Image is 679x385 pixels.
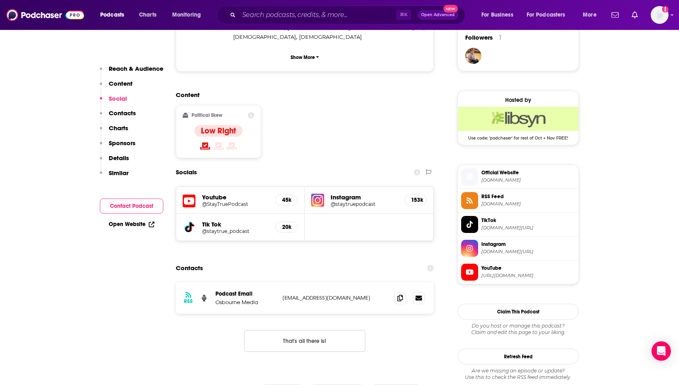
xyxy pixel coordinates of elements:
[100,80,133,95] button: Content
[465,34,493,41] span: Followers
[95,8,135,21] button: open menu
[176,165,197,180] h2: Socials
[421,13,455,17] span: Open Advanced
[396,10,411,20] span: ⌘ K
[139,9,156,21] span: Charts
[233,24,284,31] span: White / Caucasian
[458,368,579,381] div: Are we missing an episode or update? Use this to check the RSS feed immediately.
[291,55,315,60] p: Show More
[109,65,163,72] p: Reach & Audience
[109,124,128,132] p: Charts
[282,197,291,203] h5: 45k
[499,34,501,41] div: 1
[461,240,575,257] a: Instagram[DOMAIN_NAME][URL]
[183,25,230,30] h3: Ethnicities
[331,193,398,201] h5: Instagram
[100,95,127,110] button: Social
[577,8,607,21] button: open menu
[299,34,362,40] span: [DEMOGRAPHIC_DATA]
[100,199,163,214] button: Contact Podcast
[184,298,193,305] h3: RSS
[224,6,473,24] div: Search podcasts, credits, & more...
[109,80,133,87] p: Content
[652,341,671,361] div: Open Intercom Messenger
[287,24,350,31] span: [DEMOGRAPHIC_DATA]
[109,109,136,117] p: Contacts
[527,9,565,21] span: For Podcasters
[465,48,481,64] img: cjkla6019
[167,8,211,21] button: open menu
[481,249,575,255] span: instagram.com/staytruepodcast
[651,6,668,24] span: Logged in as heidi.egloff
[109,154,129,162] p: Details
[481,225,575,231] span: tiktok.com/@staytrue_podcast
[458,107,578,140] a: Libsyn Deal: Use code: 'podchaser' for rest of Oct + Nov FREE!
[443,5,458,13] span: New
[481,9,513,21] span: For Business
[481,217,575,224] span: TikTok
[239,8,396,21] input: Search podcasts, credits, & more...
[176,260,203,276] h2: Contacts
[458,349,579,364] button: Refresh Feed
[458,131,578,141] span: Use code: 'podchaser' for rest of Oct + Nov FREE!
[481,273,575,279] span: https://www.youtube.com/@StayTruePodcast
[458,323,579,336] div: Claim and edit this page to your liking.
[461,168,575,185] a: Official Website[DOMAIN_NAME]
[176,91,427,99] h2: Content
[202,201,269,207] a: @StayTruePodcast
[476,8,523,21] button: open menu
[215,299,276,306] p: Osbourne Media
[109,221,154,228] a: Open Website
[481,241,575,248] span: Instagram
[100,154,129,169] button: Details
[651,6,668,24] button: Show profile menu
[481,169,575,176] span: Official Website
[481,193,575,200] span: RSS Feed
[411,197,420,203] h5: 153k
[6,7,84,23] img: Podchaser - Follow, Share and Rate Podcasts
[521,8,577,21] button: open menu
[100,109,136,124] button: Contacts
[109,139,135,147] p: Sponsors
[583,9,597,21] span: More
[100,65,163,80] button: Reach & Audience
[100,9,124,21] span: Podcasts
[202,220,269,228] h5: Tik Tok
[608,8,622,22] a: Show notifications dropdown
[134,8,161,21] a: Charts
[201,126,236,136] h4: Low Right
[202,228,269,234] a: @staytrue_podcast
[183,50,427,65] button: Show More
[233,32,297,42] span: ,
[192,112,222,118] h2: Political Skew
[282,224,291,231] h5: 20k
[458,107,578,131] img: Libsyn Deal: Use code: 'podchaser' for rest of Oct + Nov FREE!
[458,304,579,319] button: Claim This Podcast
[100,169,129,184] button: Similar
[202,193,269,201] h5: Youtube
[233,34,296,40] span: [DEMOGRAPHIC_DATA]
[109,95,127,102] p: Social
[481,177,575,183] span: sites.libsyn.com
[628,8,641,22] a: Show notifications dropdown
[418,10,458,20] button: Open AdvancedNew
[311,194,324,207] img: iconImage
[100,139,135,154] button: Sponsors
[109,169,129,177] p: Similar
[331,201,398,207] a: @staytruepodcast
[651,6,668,24] img: User Profile
[461,192,575,209] a: RSS Feed[DOMAIN_NAME]
[283,294,388,301] p: [EMAIL_ADDRESS][DOMAIN_NAME]
[458,323,579,329] span: Do you host or manage this podcast?
[458,97,578,104] div: Hosted by
[461,264,575,281] a: YouTube[URL][DOMAIN_NAME]
[481,201,575,207] span: feeds.libsyn.com
[172,9,201,21] span: Monitoring
[215,290,276,297] p: Podcast Email
[244,330,365,352] button: Nothing here.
